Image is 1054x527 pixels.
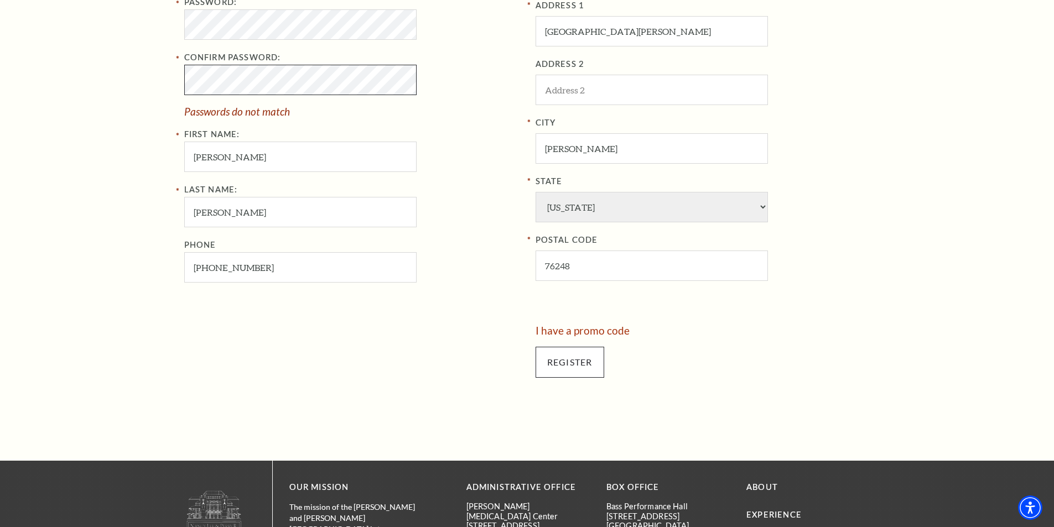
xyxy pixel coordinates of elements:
[1018,495,1042,520] div: Accessibility Menu
[536,16,768,46] input: ADDRESS 1
[466,481,590,494] p: Administrative Office
[536,251,768,281] input: POSTAL CODE
[466,502,590,521] p: [PERSON_NAME][MEDICAL_DATA] Center
[606,502,730,511] p: Bass Performance Hall
[746,482,778,492] a: About
[746,510,802,519] a: Experience
[536,75,768,105] input: ADDRESS 2
[184,129,240,139] label: First Name:
[289,481,428,494] p: OUR MISSION
[184,53,281,62] label: Confirm Password:
[184,240,216,249] label: Phone
[536,347,604,378] input: Submit button
[184,185,238,194] label: Last Name:
[536,324,630,337] a: I have a promo code
[536,133,768,164] input: City
[536,233,870,247] label: POSTAL CODE
[536,116,870,130] label: City
[606,512,730,521] p: [STREET_ADDRESS]
[536,58,870,71] label: ADDRESS 2
[184,105,290,118] span: Passwords do not match
[536,175,870,189] label: State
[606,481,730,494] p: BOX OFFICE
